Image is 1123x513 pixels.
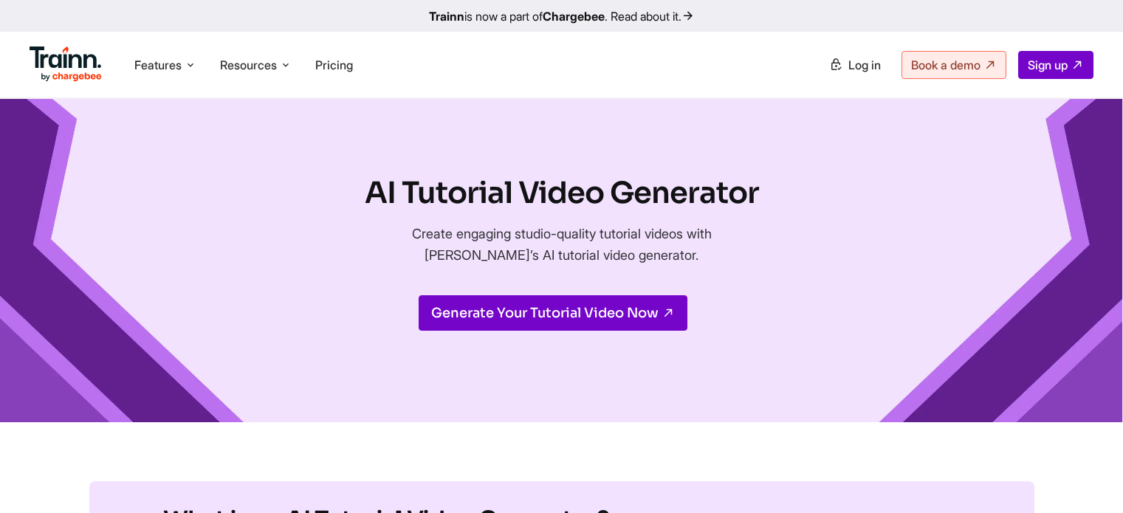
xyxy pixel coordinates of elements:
[419,295,687,331] a: Generate Your Tutorial Video Now
[902,51,1006,79] a: Book a demo
[365,173,759,214] h1: AI Tutorial Video Generator
[1018,51,1093,79] a: Sign up
[820,52,890,78] a: Log in
[543,9,605,24] b: Chargebee
[848,58,881,72] span: Log in
[365,223,759,266] p: Create engaging studio-quality tutorial videos with [PERSON_NAME]’s AI tutorial video generator.
[220,57,277,73] span: Resources
[429,9,464,24] b: Trainn
[911,58,981,72] span: Book a demo
[30,47,102,82] img: Trainn Logo
[315,58,353,72] a: Pricing
[1028,58,1068,72] span: Sign up
[134,57,182,73] span: Features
